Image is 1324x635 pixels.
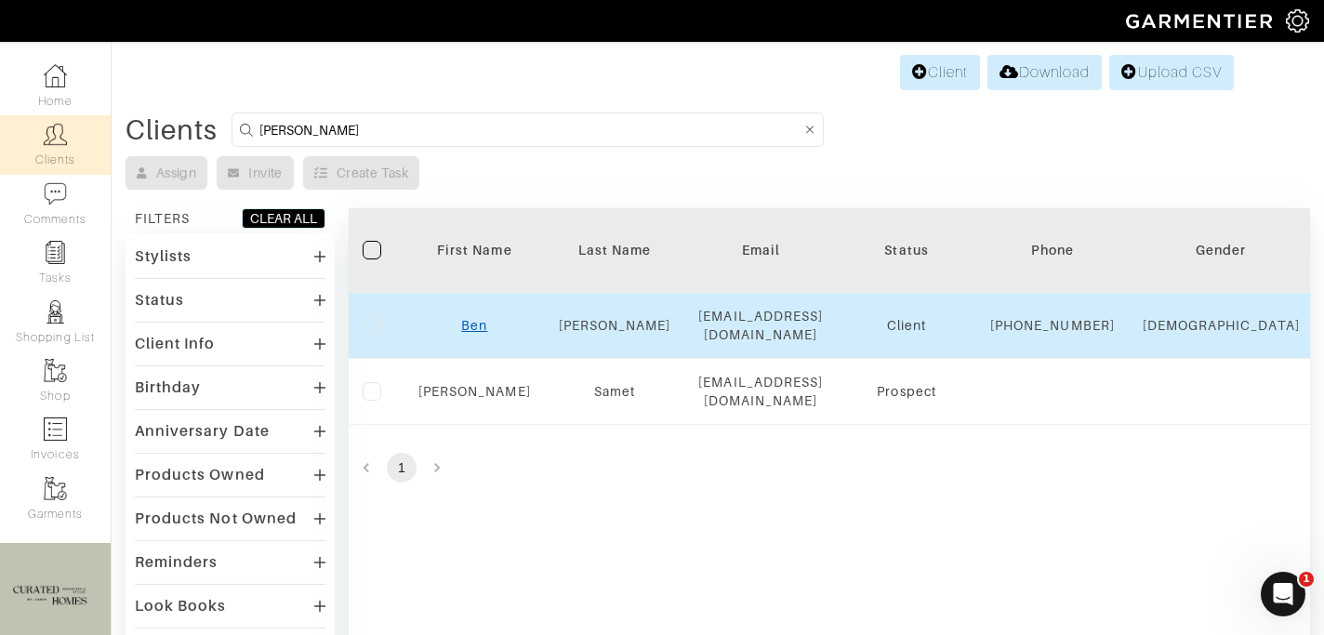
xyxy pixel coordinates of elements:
[851,241,962,259] div: Status
[135,553,218,572] div: Reminders
[135,247,192,266] div: Stylists
[418,384,531,399] a: [PERSON_NAME]
[545,208,685,293] th: Toggle SortBy
[404,208,545,293] th: Toggle SortBy
[837,208,976,293] th: Toggle SortBy
[1129,208,1314,293] th: Toggle SortBy
[698,307,823,344] div: [EMAIL_ADDRESS][DOMAIN_NAME]
[135,466,265,484] div: Products Owned
[250,209,317,228] div: CLEAR ALL
[559,318,671,333] a: [PERSON_NAME]
[135,291,184,310] div: Status
[44,123,67,146] img: clients-icon-6bae9207a08558b7cb47a8932f037763ab4055f8c8b6bfacd5dc20c3e0201464.png
[1143,316,1300,335] div: [DEMOGRAPHIC_DATA]
[135,335,216,353] div: Client Info
[1109,55,1234,90] a: Upload CSV
[851,316,962,335] div: Client
[44,64,67,87] img: dashboard-icon-dbcd8f5a0b271acd01030246c82b418ddd0df26cd7fceb0bd07c9910d44c42f6.png
[1117,5,1286,37] img: garmentier-logo-header-white-b43fb05a5012e4ada735d5af1a66efaba907eab6374d6393d1fbf88cb4ef424d.png
[259,118,801,141] input: Search by name, email, phone, city, or state
[594,384,635,399] a: Samet
[1299,572,1314,587] span: 1
[126,121,218,139] div: Clients
[135,597,227,615] div: Look Books
[44,182,67,205] img: comment-icon-a0a6a9ef722e966f86d9cbdc48e553b5cf19dbc54f86b18d962a5391bc8f6eb6.png
[1286,9,1309,33] img: gear-icon-white-bd11855cb880d31180b6d7d6211b90ccbf57a29d726f0c71d8c61bd08dd39cc2.png
[418,241,531,259] div: First Name
[349,453,1310,483] nav: pagination navigation
[990,316,1115,335] div: [PHONE_NUMBER]
[698,373,823,410] div: [EMAIL_ADDRESS][DOMAIN_NAME]
[44,359,67,382] img: garments-icon-b7da505a4dc4fd61783c78ac3ca0ef83fa9d6f193b1c9dc38574b1d14d53ca28.png
[135,422,270,441] div: Anniversary Date
[135,509,297,528] div: Products Not Owned
[44,241,67,264] img: reminder-icon-8004d30b9f0a5d33ae49ab947aed9ed385cf756f9e5892f1edd6e32f2345188e.png
[1261,572,1305,616] iframe: Intercom live chat
[135,209,190,228] div: FILTERS
[44,417,67,441] img: orders-icon-0abe47150d42831381b5fb84f609e132dff9fe21cb692f30cb5eec754e2cba89.png
[387,453,417,483] button: page 1
[990,241,1115,259] div: Phone
[851,382,962,401] div: Prospect
[44,477,67,500] img: garments-icon-b7da505a4dc4fd61783c78ac3ca0ef83fa9d6f193b1c9dc38574b1d14d53ca28.png
[987,55,1102,90] a: Download
[44,300,67,324] img: stylists-icon-eb353228a002819b7ec25b43dbf5f0378dd9e0616d9560372ff212230b889e62.png
[698,241,823,259] div: Email
[135,378,201,397] div: Birthday
[1143,241,1300,259] div: Gender
[242,208,325,229] button: CLEAR ALL
[559,241,671,259] div: Last Name
[461,318,487,333] a: Ben
[900,55,980,90] a: Client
